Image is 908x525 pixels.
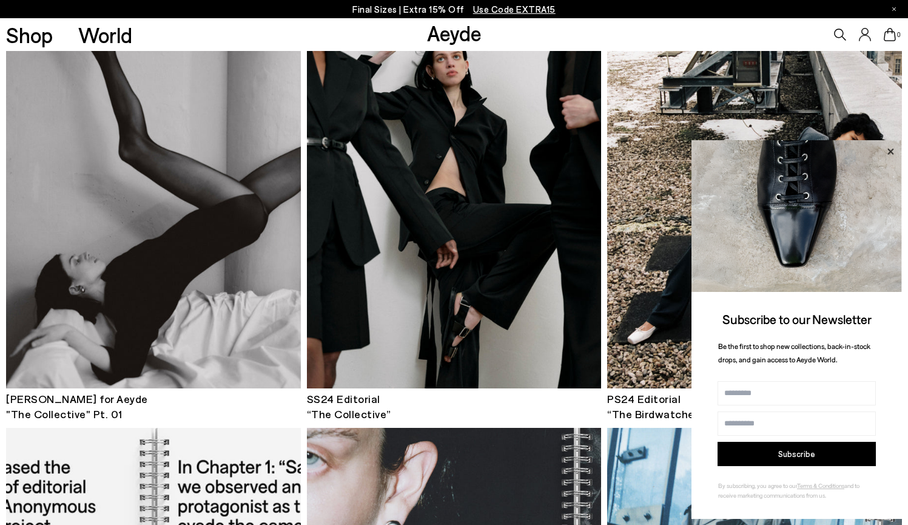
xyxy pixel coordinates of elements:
a: 0 [884,28,896,41]
span: Subscribe to our Newsletter [722,311,872,327]
img: ca3f721fb6ff708a270709c41d776025.jpg [691,140,902,292]
a: World [78,24,132,46]
button: Subscribe [718,442,876,466]
a: Aeyde [427,20,482,46]
span: PS24 Editorial “The Birdwatcher” [607,392,703,421]
a: Shop [6,24,53,46]
span: 0 [896,32,902,38]
a: Terms & Conditions [797,482,844,489]
span: Be the first to shop new collections, back-in-stock drops, and gain access to Aeyde World. [718,342,870,364]
span: [PERSON_NAME] for Aeyde "The Collective" Pt. 01 [6,392,148,421]
p: Final Sizes | Extra 15% Off [352,2,556,17]
span: By subscribing, you agree to our [718,482,797,489]
span: SS24 Editorial “The Collective” [307,392,391,421]
span: Navigate to /collections/ss25-final-sizes [473,4,556,15]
